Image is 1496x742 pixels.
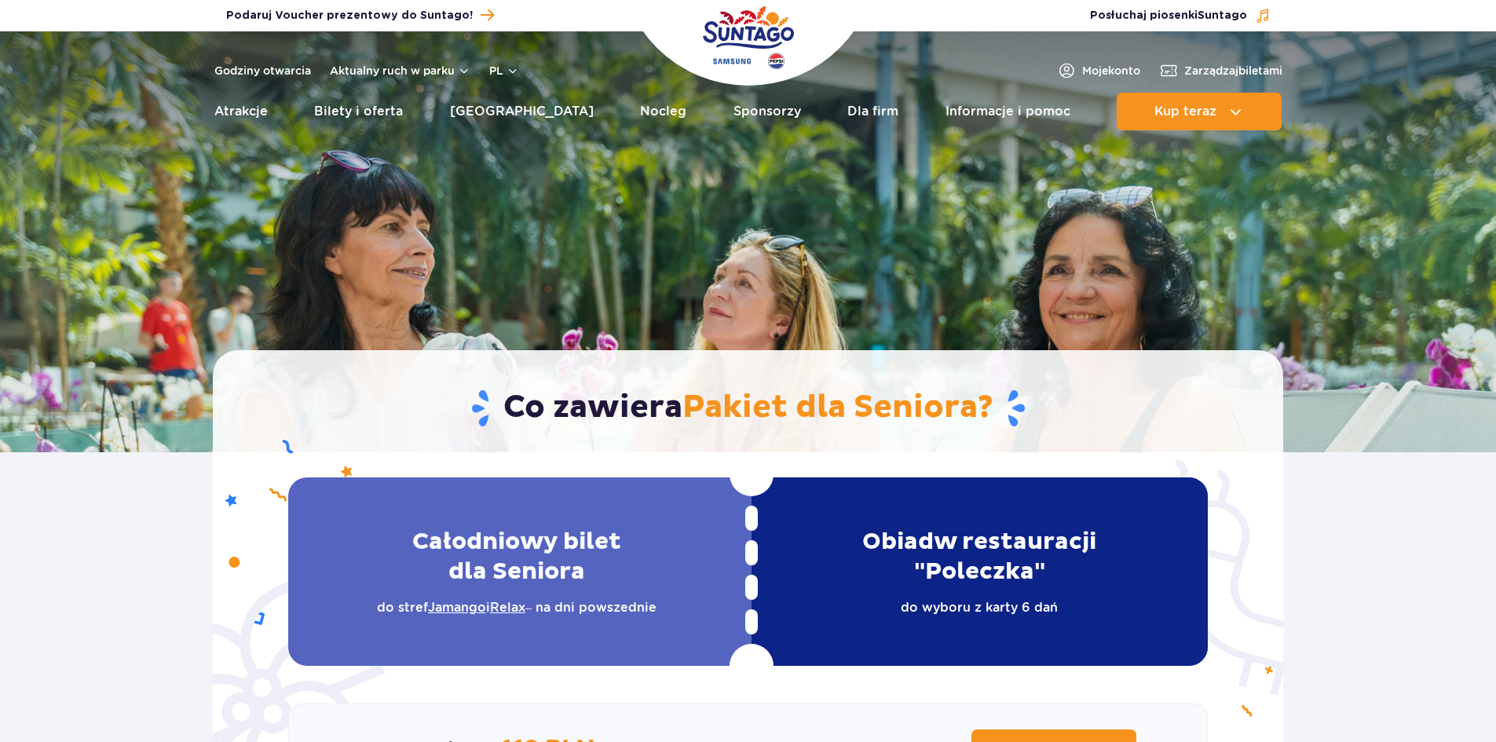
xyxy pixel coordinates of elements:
span: Kup teraz [1154,104,1216,119]
span: Posłuchaj piosenki [1090,8,1247,24]
p: do stref i – na dni powszednie [307,599,726,616]
a: Godziny otwarcia [214,63,311,79]
a: Sponsorzy [733,93,801,130]
a: Bilety i oferta [314,93,403,130]
a: Jamango [428,600,486,615]
span: Suntago [1198,10,1247,21]
a: Atrakcje [214,93,268,130]
button: Kup teraz [1117,93,1282,130]
span: Moje konto [1082,63,1140,79]
a: Mojekonto [1057,61,1140,80]
a: Dla firm [847,93,898,130]
h2: Całodniowy bilet dla Seniora [307,527,726,587]
span: Pakiet dla Seniora? [682,388,993,427]
a: Relax [490,600,525,615]
a: Informacje i pomoc [946,93,1070,130]
p: do wyboru z karty 6 dań [770,599,1190,616]
h2: Obiad w restauracji "Poleczka" [770,527,1190,587]
a: Podaruj Voucher prezentowy do Suntago! [226,5,494,26]
span: Zarządzaj biletami [1184,63,1282,79]
button: Aktualny ruch w parku [330,64,470,77]
a: [GEOGRAPHIC_DATA] [450,93,594,130]
a: Nocleg [640,93,686,130]
span: Podaruj Voucher prezentowy do Suntago! [226,8,473,24]
button: Posłuchaj piosenkiSuntago [1090,8,1271,24]
button: pl [489,63,519,79]
h1: Co zawiera [246,388,1250,429]
a: Zarządzajbiletami [1159,61,1282,80]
